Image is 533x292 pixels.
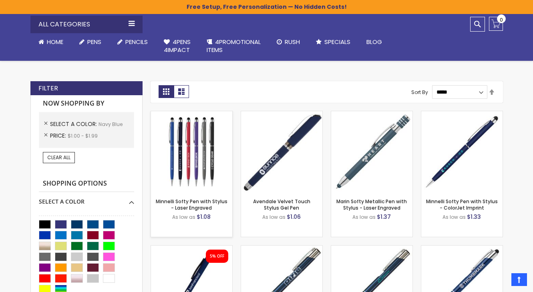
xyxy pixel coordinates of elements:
[421,111,503,192] img: Minnelli Softy Pen with Stylus - ColorJet Imprint-Navy Blue
[38,84,58,93] strong: Filter
[421,245,503,252] a: Tres-Chic with Stylus Metal Pen - Standard Laser-Navy Blue
[287,213,301,221] span: $1.06
[241,111,322,118] a: Avendale Velvet Touch Stylus Gel Pen-Blue
[99,121,123,128] span: Navy Blue
[43,152,75,163] a: Clear All
[308,33,358,51] a: Specials
[269,33,308,51] a: Rush
[262,214,286,220] span: As low as
[71,33,109,51] a: Pens
[156,33,199,59] a: 4Pens4impact
[421,111,503,118] a: Minnelli Softy Pen with Stylus - ColorJet Imprint-Navy Blue
[125,38,148,46] span: Pencils
[467,270,533,292] iframe: Google Customer Reviews
[358,33,390,51] a: Blog
[426,198,498,211] a: Minnelli Softy Pen with Stylus - ColorJet Imprint
[324,38,350,46] span: Specials
[377,213,391,221] span: $1.37
[467,213,481,221] span: $1.33
[39,175,134,192] strong: Shopping Options
[331,245,412,252] a: Tres-Chic Metal Pen - ColorJet-Navy Blue
[109,33,156,51] a: Pencils
[199,33,269,59] a: 4PROMOTIONALITEMS
[30,16,143,33] div: All Categories
[47,154,70,161] span: Clear All
[39,192,134,206] div: Select A Color
[159,85,174,98] strong: Grid
[489,17,503,31] a: 0
[331,111,412,118] a: Marin Softy Metallic Pen with Stylus - Laser Engraved-Navy Blue
[68,132,98,139] span: $1.00 - $1.99
[210,254,224,259] div: 5% OFF
[207,38,261,54] span: 4PROMOTIONAL ITEMS
[172,214,195,220] span: As low as
[30,33,71,51] a: Home
[50,132,68,140] span: Price
[253,198,310,211] a: Avendale Velvet Touch Stylus Gel Pen
[442,214,466,220] span: As low as
[151,245,232,252] a: Personalized Recycled Fleetwood Satin Soft Touch Gel Click Pen-Navy Blue
[39,95,134,112] strong: Now Shopping by
[151,111,232,192] img: Minnelli Softy Pen with Stylus - Laser Engraved
[47,38,63,46] span: Home
[500,16,503,24] span: 0
[164,38,191,54] span: 4Pens 4impact
[336,198,407,211] a: Marin Softy Metallic Pen with Stylus - Laser Engraved
[197,213,211,221] span: $1.08
[331,111,412,192] img: Marin Softy Metallic Pen with Stylus - Laser Engraved-Navy Blue
[241,111,322,192] img: Avendale Velvet Touch Stylus Gel Pen-Blue
[87,38,101,46] span: Pens
[50,120,99,128] span: Select A Color
[366,38,382,46] span: Blog
[285,38,300,46] span: Rush
[241,245,322,252] a: Tres-Chic Metal Pen - Standard Laser-Navy Blue
[156,198,227,211] a: Minnelli Softy Pen with Stylus - Laser Engraved
[151,111,232,118] a: Minnelli Softy Pen with Stylus - Laser Engraved
[411,88,428,95] label: Sort By
[352,214,376,220] span: As low as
